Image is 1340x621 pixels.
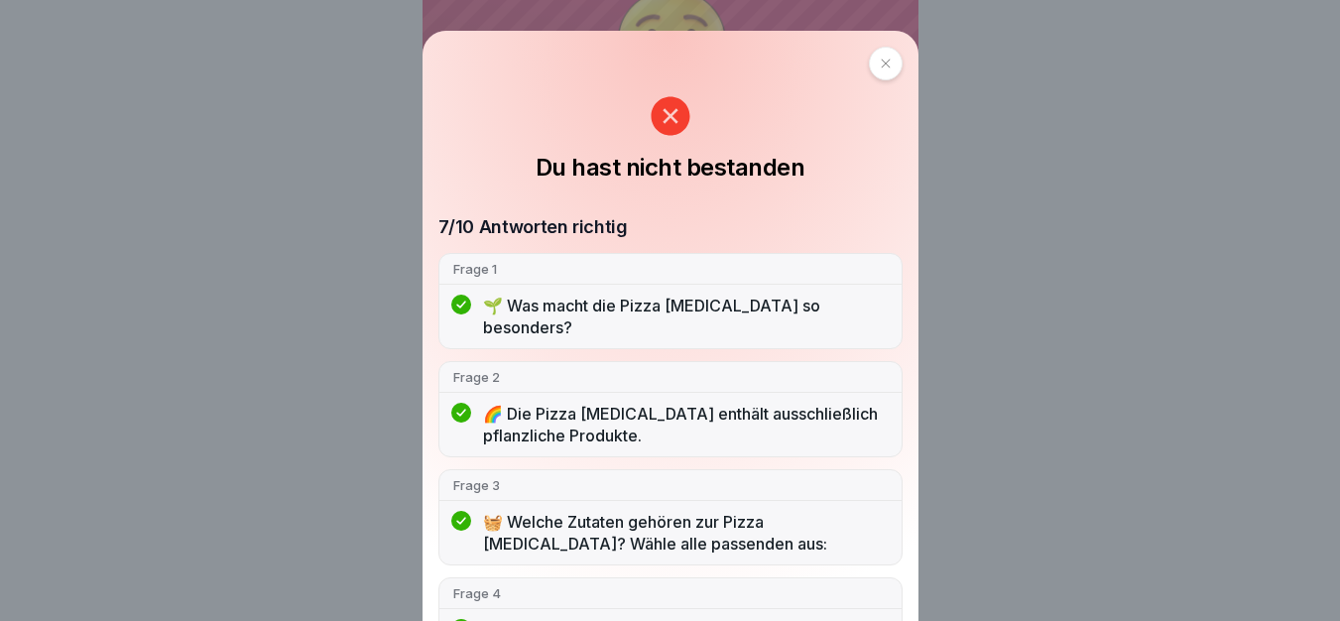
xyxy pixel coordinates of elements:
p: Frage 2 [453,368,888,386]
p: 🌱 Was macht die Pizza [MEDICAL_DATA] so besonders? [483,295,888,338]
h1: Du hast nicht bestanden [536,152,805,184]
p: Frage 4 [453,584,888,602]
p: Frage 3 [453,476,888,494]
p: 🌈 Die Pizza [MEDICAL_DATA] enthält ausschließlich pflanzliche Produkte. [483,403,888,446]
p: 7/10 Antworten richtig [438,215,628,239]
p: 🧺 Welche Zutaten gehören zur Pizza [MEDICAL_DATA]? Wähle alle passenden aus: [483,511,888,555]
p: Frage 1 [453,260,888,278]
